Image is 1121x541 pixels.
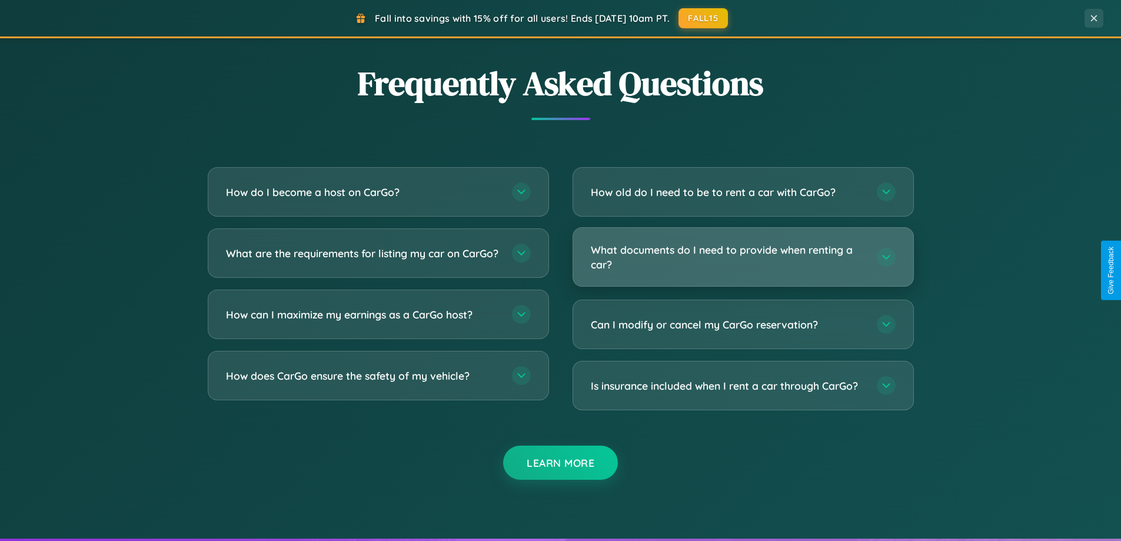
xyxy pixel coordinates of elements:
h3: How old do I need to be to rent a car with CarGo? [591,185,865,200]
h3: What are the requirements for listing my car on CarGo? [226,246,500,261]
h3: Is insurance included when I rent a car through CarGo? [591,379,865,393]
button: Learn More [503,446,618,480]
span: Fall into savings with 15% off for all users! Ends [DATE] 10am PT. [375,12,670,24]
h3: How can I maximize my earnings as a CarGo host? [226,307,500,322]
h3: How does CarGo ensure the safety of my vehicle? [226,369,500,383]
div: Give Feedback [1107,247,1115,294]
button: FALL15 [678,8,728,28]
h2: Frequently Asked Questions [208,61,914,106]
h3: How do I become a host on CarGo? [226,185,500,200]
h3: What documents do I need to provide when renting a car? [591,243,865,271]
h3: Can I modify or cancel my CarGo reservation? [591,317,865,332]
